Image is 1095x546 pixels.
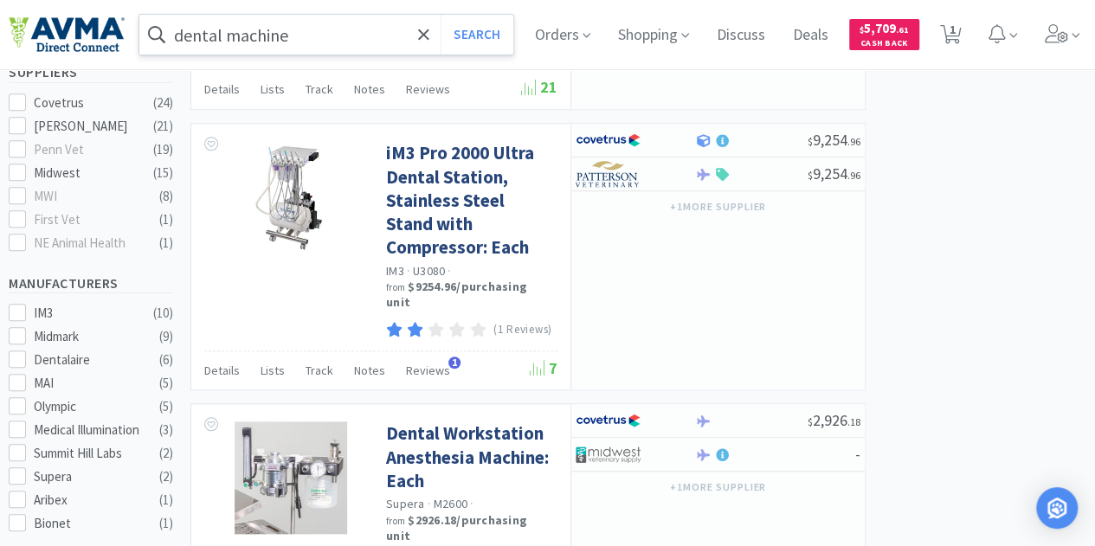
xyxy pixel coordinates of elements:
[406,81,450,97] span: Reviews
[153,139,173,160] div: ( 19 )
[159,490,173,511] div: ( 1 )
[1036,487,1078,529] div: Open Intercom Messenger
[847,135,860,148] span: . 96
[159,350,173,370] div: ( 6 )
[34,233,141,254] div: NE Animal Health
[261,363,285,378] span: Lists
[849,11,919,58] a: $5,709.61Cash Back
[386,496,425,511] a: Supera
[34,513,141,534] div: Bionet
[661,195,775,219] button: +1more supplier
[441,15,512,55] button: Search
[386,281,405,293] span: from
[153,303,173,324] div: ( 10 )
[386,263,404,279] a: IM3
[860,39,909,50] span: Cash Back
[860,24,864,35] span: $
[354,81,385,97] span: Notes
[153,163,173,183] div: ( 15 )
[896,24,909,35] span: . 61
[235,141,347,254] img: 48d85f6a93534e1587feff4442bf8420_173264.jpeg
[34,116,141,137] div: [PERSON_NAME]
[159,326,173,347] div: ( 9 )
[386,421,553,492] a: Dental Workstation Anesthesia Machine: Each
[159,513,173,534] div: ( 1 )
[786,28,835,43] a: Deals
[576,408,641,434] img: 77fca1acd8b6420a9015268ca798ef17_1.png
[34,303,141,324] div: IM3
[855,444,860,464] span: -
[933,29,969,45] a: 1
[153,116,173,137] div: ( 21 )
[204,81,240,97] span: Details
[847,415,860,428] span: . 18
[34,163,141,183] div: Midwest
[448,357,461,369] span: 1
[235,421,347,534] img: 0dca153fc72642b6b8e345a6600bd71f_256846.png
[386,141,553,259] a: iM3 Pro 2000 Ultra Dental Station, Stainless Steel Stand with Compressor: Each
[808,135,813,148] span: $
[576,441,641,467] img: 4dd14cff54a648ac9e977f0c5da9bc2e_5.png
[386,279,527,310] strong: $9254.96 / purchasing unit
[808,410,860,430] span: 2,926
[354,363,385,378] span: Notes
[808,130,860,150] span: 9,254
[576,161,641,187] img: f5e969b455434c6296c6d81ef179fa71_3.png
[9,16,125,53] img: e4e33dab9f054f5782a47901c742baa9_102.png
[710,28,772,43] a: Discuss
[9,273,173,293] h5: Manufacturers
[159,443,173,464] div: ( 2 )
[34,326,141,347] div: Midmark
[159,373,173,394] div: ( 5 )
[34,139,141,160] div: Penn Vet
[576,127,641,153] img: 77fca1acd8b6420a9015268ca798ef17_1.png
[34,420,141,440] div: Medical Illumination
[386,515,405,527] span: from
[139,15,513,55] input: Search by item, sku, manufacturer, ingredient, size...
[306,363,333,378] span: Track
[661,475,775,499] button: +1more supplier
[159,233,173,254] div: ( 1 )
[159,396,173,417] div: ( 5 )
[159,209,173,230] div: ( 1 )
[306,81,333,97] span: Track
[521,77,557,97] span: 21
[34,350,141,370] div: Dentalaire
[448,263,451,279] span: ·
[428,496,431,511] span: ·
[386,512,527,543] strong: $2926.18 / purchasing unit
[34,209,141,230] div: First Vet
[406,363,450,378] span: Reviews
[808,169,813,182] span: $
[159,420,173,440] div: ( 3 )
[204,363,240,378] span: Details
[470,496,473,511] span: ·
[407,263,410,279] span: ·
[493,321,552,339] p: (1 Reviews)
[860,20,909,36] span: 5,709
[9,62,173,82] h5: Suppliers
[847,169,860,182] span: . 96
[34,443,141,464] div: Summit Hill Labs
[808,415,813,428] span: $
[153,93,173,113] div: ( 24 )
[34,396,141,417] div: Olympic
[808,164,860,183] span: 9,254
[413,263,445,279] span: U3080
[261,81,285,97] span: Lists
[434,496,467,511] span: M2600
[34,490,141,511] div: Aribex
[159,466,173,487] div: ( 2 )
[34,373,141,394] div: MAI
[34,93,141,113] div: Covetrus
[34,466,141,487] div: Supera
[159,186,173,207] div: ( 8 )
[34,186,141,207] div: MWI
[530,358,557,378] span: 7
